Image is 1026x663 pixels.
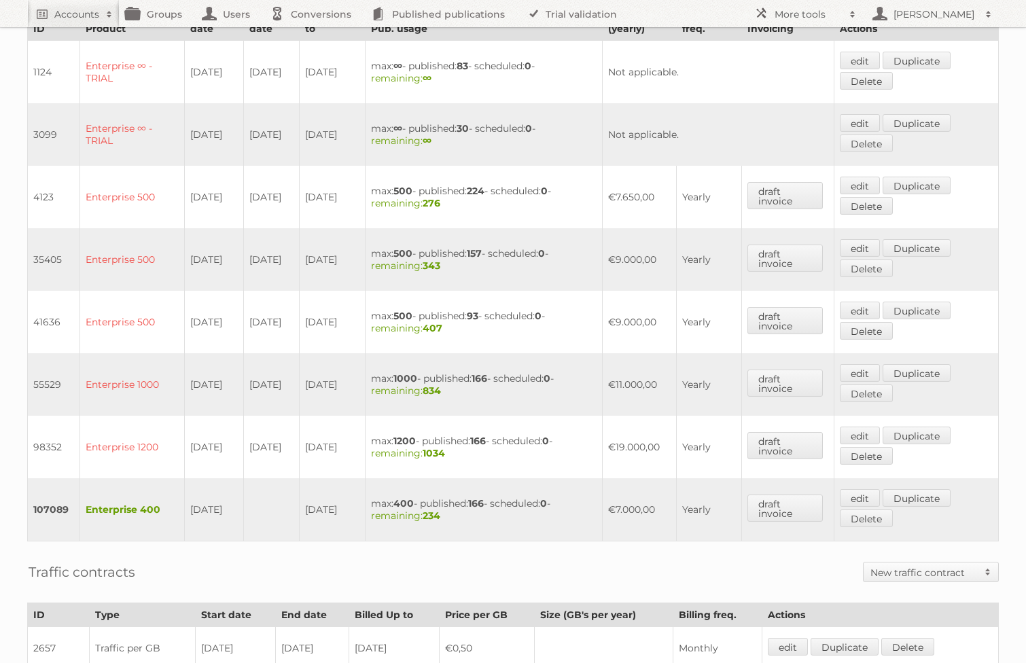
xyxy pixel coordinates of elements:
[393,435,416,447] strong: 1200
[28,103,80,166] td: 3099
[870,566,978,579] h2: New traffic contract
[602,353,677,416] td: €11.000,00
[28,291,80,353] td: 41636
[371,259,440,272] span: remaining:
[602,416,677,478] td: €19.000,00
[423,197,440,209] strong: 276
[28,353,80,416] td: 55529
[80,416,185,478] td: Enterprise 1200
[185,478,244,541] td: [DATE]
[677,291,741,353] td: Yearly
[883,239,951,257] a: Duplicate
[80,103,185,166] td: Enterprise ∞ - TRIAL
[883,114,951,132] a: Duplicate
[80,291,185,353] td: Enterprise 500
[80,478,185,541] td: Enterprise 400
[602,228,677,291] td: €9.000,00
[883,177,951,194] a: Duplicate
[365,41,602,104] td: max: - published: - scheduled: -
[840,322,893,340] a: Delete
[883,489,951,507] a: Duplicate
[840,447,893,465] a: Delete
[365,166,602,228] td: max: - published: - scheduled: -
[457,60,468,72] strong: 83
[602,291,677,353] td: €9.000,00
[80,353,185,416] td: Enterprise 1000
[244,353,300,416] td: [DATE]
[80,41,185,104] td: Enterprise ∞ - TRIAL
[677,416,741,478] td: Yearly
[28,478,80,541] td: 107089
[883,52,951,69] a: Duplicate
[244,166,300,228] td: [DATE]
[747,432,824,459] a: draft invoice
[467,247,482,259] strong: 157
[840,384,893,402] a: Delete
[673,603,762,627] th: Billing freq.
[467,185,484,197] strong: 224
[371,384,441,397] span: remaining:
[299,103,365,166] td: [DATE]
[299,228,365,291] td: [DATE]
[602,478,677,541] td: €7.000,00
[299,478,365,541] td: [DATE]
[393,310,412,322] strong: 500
[365,228,602,291] td: max: - published: - scheduled: -
[365,353,602,416] td: max: - published: - scheduled: -
[299,166,365,228] td: [DATE]
[747,307,824,334] a: draft invoice
[54,7,99,21] h2: Accounts
[371,447,445,459] span: remaining:
[185,353,244,416] td: [DATE]
[538,247,545,259] strong: 0
[244,291,300,353] td: [DATE]
[371,322,442,334] span: remaining:
[602,166,677,228] td: €7.650,00
[185,291,244,353] td: [DATE]
[978,562,998,581] span: Toggle
[840,259,893,277] a: Delete
[525,60,531,72] strong: 0
[365,478,602,541] td: max: - published: - scheduled: -
[602,41,834,104] td: Not applicable.
[28,41,80,104] td: 1124
[185,416,244,478] td: [DATE]
[747,370,824,397] a: draft invoice
[840,52,880,69] a: edit
[80,166,185,228] td: Enterprise 500
[525,122,532,135] strong: 0
[393,372,417,384] strong: 1000
[677,166,741,228] td: Yearly
[299,416,365,478] td: [DATE]
[535,603,673,627] th: Size (GB's per year)
[883,427,951,444] a: Duplicate
[768,638,808,656] a: edit
[28,603,90,627] th: ID
[470,435,486,447] strong: 166
[423,447,445,459] strong: 1034
[275,603,349,627] th: End date
[541,185,548,197] strong: 0
[535,310,542,322] strong: 0
[747,182,824,209] a: draft invoice
[423,384,441,397] strong: 834
[349,603,439,627] th: Billed Up to
[299,41,365,104] td: [DATE]
[244,103,300,166] td: [DATE]
[811,638,879,656] a: Duplicate
[840,364,880,382] a: edit
[677,478,741,541] td: Yearly
[890,7,978,21] h2: [PERSON_NAME]
[423,135,431,147] strong: ∞
[840,509,893,527] a: Delete
[423,322,442,334] strong: 407
[840,302,880,319] a: edit
[423,509,440,522] strong: 234
[775,7,843,21] h2: More tools
[185,228,244,291] td: [DATE]
[840,197,893,215] a: Delete
[864,562,998,581] a: New traffic contract
[883,302,951,319] a: Duplicate
[80,228,185,291] td: Enterprise 500
[90,603,196,627] th: Type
